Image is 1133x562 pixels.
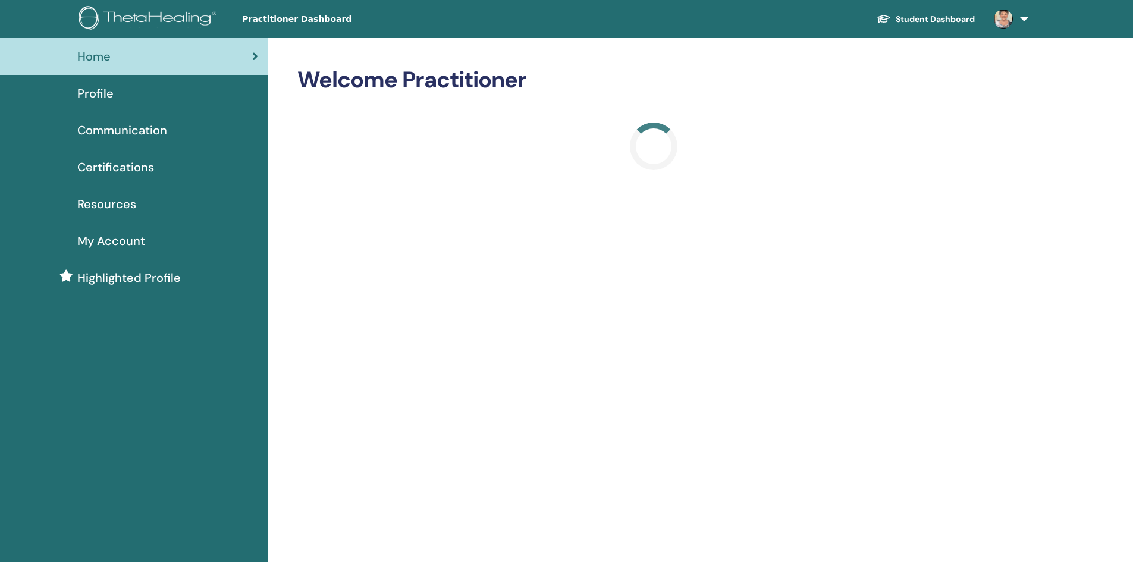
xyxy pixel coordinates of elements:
[867,8,984,30] a: Student Dashboard
[994,10,1013,29] img: default.jpg
[877,14,891,24] img: graduation-cap-white.svg
[77,48,111,65] span: Home
[297,67,1010,94] h2: Welcome Practitioner
[77,158,154,176] span: Certifications
[77,195,136,213] span: Resources
[77,121,167,139] span: Communication
[79,6,221,33] img: logo.png
[77,269,181,287] span: Highlighted Profile
[77,84,114,102] span: Profile
[242,13,420,26] span: Practitioner Dashboard
[77,232,145,250] span: My Account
